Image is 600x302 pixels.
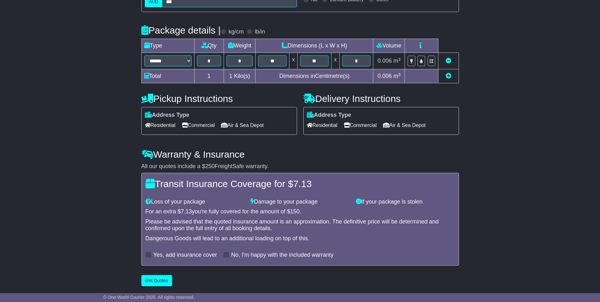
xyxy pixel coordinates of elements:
[194,39,224,53] td: Qty
[293,179,312,189] span: 7.13
[153,252,217,259] label: Yes, add insurance cover
[145,112,189,119] label: Address Type
[331,53,339,69] td: x
[398,72,401,77] sup: 3
[255,28,265,35] label: lb/in
[141,25,221,35] h4: Package details |
[373,39,405,53] td: Volume
[446,73,451,79] a: Add new item
[290,208,300,215] span: 150
[224,69,256,83] td: Kilo(s)
[256,39,373,53] td: Dimensions (L x W x H)
[145,208,455,215] div: For an extra $ you're fully covered for the amount of $ .
[393,58,401,64] span: m
[141,39,194,53] td: Type
[142,198,248,205] div: Loss of your package
[231,252,334,259] label: No, I'm happy with the included warranty
[141,93,297,104] h4: Pickup Instructions
[221,120,264,130] span: Air & Sea Depot
[393,73,401,79] span: m
[398,57,401,62] sup: 3
[344,120,377,130] span: Commercial
[145,120,176,130] span: Residential
[103,295,195,300] span: © One World Courier 2025. All rights reserved.
[378,73,392,79] span: 0.006
[181,208,192,215] span: 7.13
[229,73,232,79] span: 1
[141,149,459,160] h4: Warranty & Insurance
[446,58,451,64] a: Remove this item
[303,93,459,104] h4: Delivery Instructions
[383,120,426,130] span: Air & Sea Depot
[145,218,455,232] div: Please be advised that the quoted insurance amount is an approximation. The definitive price will...
[378,58,392,64] span: 0.006
[247,198,353,205] div: Damage to your package
[307,112,351,119] label: Address Type
[145,235,455,242] div: Dangerous Goods will lead to an additional loading on top of this.
[141,69,194,83] td: Total
[228,28,244,35] label: kg/cm
[353,198,458,205] div: If your package is stolen
[224,39,256,53] td: Weight
[141,163,459,170] div: All our quotes include a $ FreightSafe warranty.
[141,275,172,286] button: Get Quotes
[289,53,298,69] td: x
[182,120,215,130] span: Commercial
[145,179,455,189] h4: Transit Insurance Coverage for $
[205,163,215,169] span: 250
[256,69,373,83] td: Dimensions in Centimetre(s)
[307,120,337,130] span: Residential
[194,69,224,83] td: 1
